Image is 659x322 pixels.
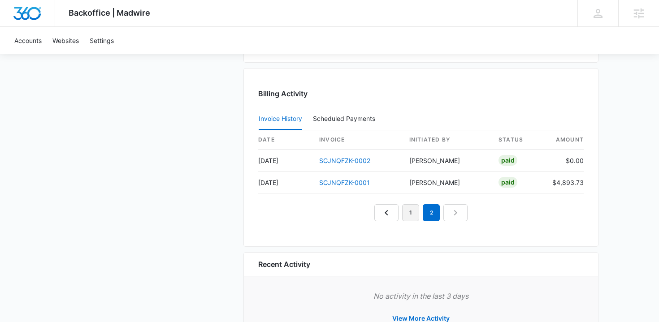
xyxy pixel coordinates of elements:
[402,130,491,150] th: Initiated By
[402,150,491,172] td: [PERSON_NAME]
[545,150,584,172] td: $0.00
[402,172,491,193] td: [PERSON_NAME]
[374,204,468,221] nav: Pagination
[258,172,312,193] td: [DATE]
[545,130,584,150] th: amount
[423,204,440,221] em: 2
[69,8,150,17] span: Backoffice | Madwire
[258,130,312,150] th: date
[545,172,584,193] td: $4,893.73
[499,177,517,188] div: Paid
[319,157,370,164] a: SGJNQFZK-0002
[374,204,399,221] a: Previous Page
[402,204,419,221] a: Page 1
[84,27,119,54] a: Settings
[491,130,545,150] th: status
[258,88,584,99] h3: Billing Activity
[258,259,310,270] h6: Recent Activity
[9,27,47,54] a: Accounts
[313,116,379,122] div: Scheduled Payments
[258,291,584,301] p: No activity in the last 3 days
[499,155,517,166] div: Paid
[319,179,370,186] a: SGJNQFZK-0001
[259,108,302,130] button: Invoice History
[47,27,84,54] a: Websites
[258,150,312,172] td: [DATE]
[312,130,402,150] th: invoice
